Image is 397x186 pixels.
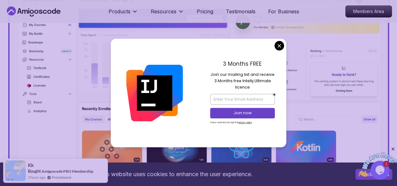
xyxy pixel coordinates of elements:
button: Resources [151,8,184,20]
a: Pricing [197,8,213,15]
button: Accept cookies [355,169,392,180]
a: Members Area [345,5,392,17]
a: ProveSource [52,175,71,180]
p: Resources [151,8,176,15]
a: Amigoscode PRO Membership [42,169,93,174]
span: Kk [28,163,34,168]
p: Products [109,8,130,15]
img: provesource social proof notification image [5,160,26,181]
div: This website uses cookies to enhance the user experience. [5,167,346,181]
a: For Business [268,8,299,15]
a: Testimonials [226,8,255,15]
button: Products [109,8,138,20]
span: 3 hours ago [28,175,45,180]
p: Members Area [346,6,392,17]
iframe: chat widget [358,146,397,176]
span: Bought [28,169,41,174]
